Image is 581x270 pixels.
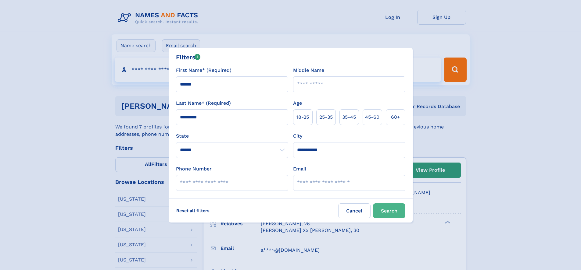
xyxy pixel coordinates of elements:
[293,100,302,107] label: Age
[172,203,213,218] label: Reset all filters
[176,132,288,140] label: State
[391,114,400,121] span: 60+
[293,132,302,140] label: City
[338,203,371,218] label: Cancel
[293,165,306,173] label: Email
[176,67,231,74] label: First Name* (Required)
[342,114,356,121] span: 35‑45
[365,114,379,121] span: 45‑60
[319,114,333,121] span: 25‑35
[176,53,201,62] div: Filters
[373,203,405,218] button: Search
[293,67,324,74] label: Middle Name
[176,165,212,173] label: Phone Number
[176,100,231,107] label: Last Name* (Required)
[296,114,309,121] span: 18‑25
